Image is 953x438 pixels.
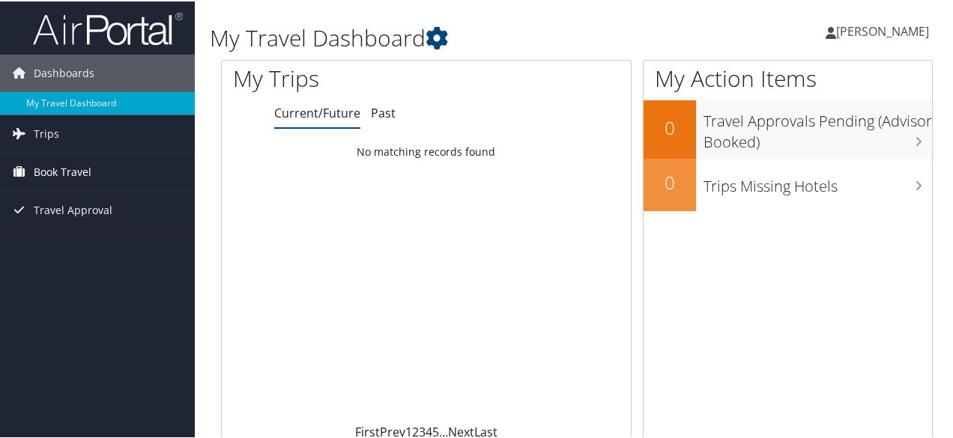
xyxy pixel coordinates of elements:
span: [PERSON_NAME] [836,22,929,38]
h3: Trips Missing Hotels [704,167,932,195]
h2: 0 [644,168,696,194]
h1: My Trips [233,61,449,93]
span: Travel Approval [34,190,112,228]
a: 0Trips Missing Hotels [644,157,932,210]
img: airportal-logo.png [33,10,183,45]
a: Past [371,103,396,120]
span: Book Travel [34,152,91,189]
a: [PERSON_NAME] [826,7,944,52]
h1: My Travel Dashboard [210,21,699,52]
span: Dashboards [34,53,94,91]
a: 0Travel Approvals Pending (Advisor Booked) [644,99,932,156]
td: No matching records found [222,137,631,164]
span: Trips [34,114,59,151]
h2: 0 [644,114,696,139]
a: Current/Future [274,103,360,120]
h3: Travel Approvals Pending (Advisor Booked) [704,102,932,151]
h1: My Action Items [644,61,932,93]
